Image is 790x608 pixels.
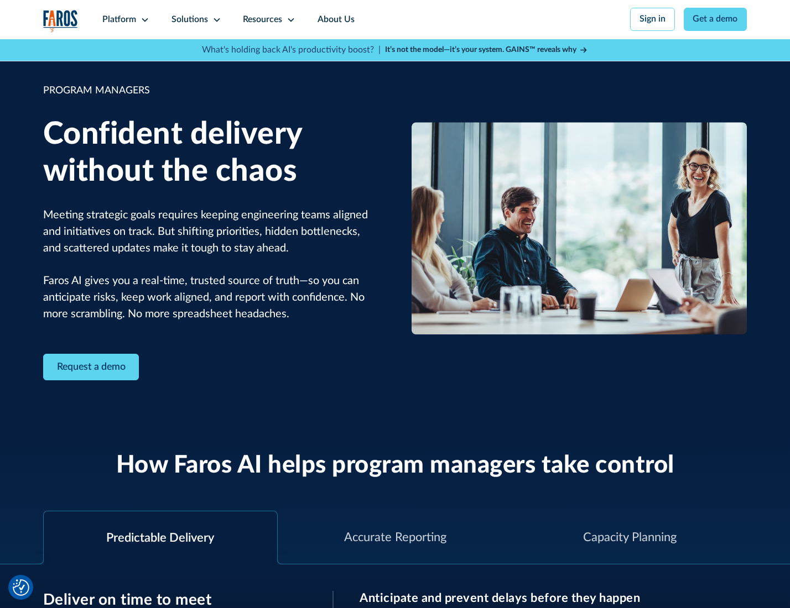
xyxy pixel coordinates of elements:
div: Accurate Reporting [344,528,446,547]
h1: Confident delivery without the chaos [43,116,379,190]
div: Capacity Planning [583,528,677,547]
div: PROGRAM MANAGERS [43,83,379,98]
img: Revisit consent button [13,579,29,596]
div: Resources [243,13,282,27]
a: Sign in [630,8,675,31]
a: It’s not the model—it’s your system. GAINS™ reveals why [385,44,589,56]
h3: Anticipate and prevent delays before they happen [360,591,747,605]
button: Cookie Settings [13,579,29,596]
a: Contact Modal [43,354,139,381]
a: home [43,10,79,33]
div: Solutions [171,13,208,27]
h2: How Faros AI helps program managers take control [116,451,674,480]
div: Platform [102,13,136,27]
p: What's holding back AI's productivity boost? | [202,44,381,57]
strong: It’s not the model—it’s your system. GAINS™ reveals why [385,46,576,54]
div: Predictable Delivery [106,529,214,547]
img: Logo of the analytics and reporting company Faros. [43,10,79,33]
a: Get a demo [684,8,747,31]
p: Meeting strategic goals requires keeping engineering teams aligned and initiatives on track. But ... [43,207,379,323]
